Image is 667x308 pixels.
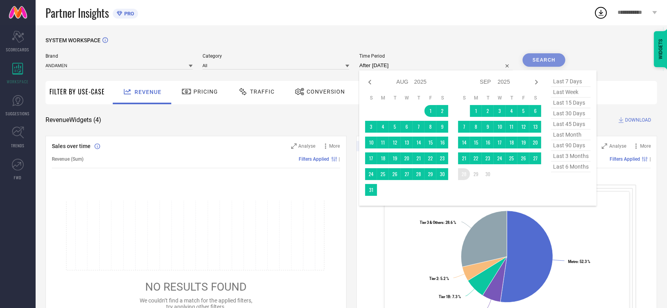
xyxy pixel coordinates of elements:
td: Sun Aug 03 2025 [365,121,377,133]
th: Tuesday [389,95,401,101]
td: Fri Sep 05 2025 [517,105,529,117]
td: Tue Sep 30 2025 [482,168,494,180]
td: Tue Sep 16 2025 [482,137,494,148]
td: Sun Sep 28 2025 [458,168,470,180]
td: Fri Sep 26 2025 [517,152,529,164]
svg: Zoom [602,143,607,149]
td: Mon Aug 11 2025 [377,137,389,148]
th: Tuesday [482,95,494,101]
span: Analyse [299,143,316,149]
td: Wed Aug 06 2025 [401,121,413,133]
span: More [330,143,340,149]
td: Wed Sep 17 2025 [494,137,506,148]
text: : 7.3 % [439,295,461,299]
span: Partner Insights [45,5,109,21]
td: Tue Aug 05 2025 [389,121,401,133]
tspan: Metro [568,259,577,264]
td: Tue Sep 02 2025 [482,105,494,117]
td: Thu Aug 28 2025 [413,168,424,180]
td: Mon Sep 01 2025 [470,105,482,117]
td: Sat Aug 16 2025 [436,137,448,148]
td: Fri Aug 22 2025 [424,152,436,164]
td: Sun Sep 07 2025 [458,121,470,133]
th: Friday [424,95,436,101]
span: Filters Applied [299,156,330,162]
td: Thu Sep 04 2025 [506,105,517,117]
span: PRO [122,11,134,17]
span: TRENDS [11,143,25,148]
td: Sun Aug 17 2025 [365,152,377,164]
td: Tue Sep 23 2025 [482,152,494,164]
span: SYSTEM WORKSPACE [45,37,100,43]
td: Mon Sep 22 2025 [470,152,482,164]
th: Sunday [458,95,470,101]
span: Brand [45,53,193,59]
td: Mon Sep 15 2025 [470,137,482,148]
span: last 3 months [551,151,591,162]
th: Friday [517,95,529,101]
th: Thursday [413,95,424,101]
th: Thursday [506,95,517,101]
div: Previous month [365,77,375,87]
td: Mon Aug 25 2025 [377,168,389,180]
span: WORKSPACE [7,79,29,85]
td: Thu Sep 18 2025 [506,137,517,148]
span: Traffic [250,88,275,95]
th: Sunday [365,95,377,101]
td: Sat Sep 13 2025 [529,121,541,133]
td: Wed Sep 24 2025 [494,152,506,164]
td: Tue Sep 09 2025 [482,121,494,133]
td: Sun Sep 21 2025 [458,152,470,164]
td: Sat Aug 30 2025 [436,168,448,180]
span: last 15 days [551,98,591,108]
td: Fri Aug 08 2025 [424,121,436,133]
th: Monday [470,95,482,101]
td: Tue Aug 19 2025 [389,152,401,164]
td: Fri Aug 01 2025 [424,105,436,117]
td: Sat Aug 23 2025 [436,152,448,164]
text: : 5.2 % [429,276,449,281]
span: | [650,156,651,162]
span: last month [551,130,591,140]
td: Fri Sep 19 2025 [517,137,529,148]
td: Wed Aug 20 2025 [401,152,413,164]
span: | [339,156,340,162]
input: Select time period [359,61,513,70]
span: Revenue (Sum) [52,156,83,162]
td: Mon Sep 29 2025 [470,168,482,180]
span: Revenue Widgets ( 4 ) [45,116,101,124]
td: Sun Aug 10 2025 [365,137,377,148]
td: Thu Sep 25 2025 [506,152,517,164]
td: Fri Sep 12 2025 [517,121,529,133]
span: Pricing [193,88,218,95]
td: Thu Aug 07 2025 [413,121,424,133]
td: Wed Aug 13 2025 [401,137,413,148]
td: Sat Sep 27 2025 [529,152,541,164]
td: Sun Sep 14 2025 [458,137,470,148]
span: last week [551,87,591,98]
span: Revenue [135,89,161,95]
td: Sat Sep 06 2025 [529,105,541,117]
tspan: Tier 1B [439,295,450,299]
td: Mon Sep 08 2025 [470,121,482,133]
td: Fri Aug 15 2025 [424,137,436,148]
td: Sat Aug 09 2025 [436,121,448,133]
span: last 90 days [551,140,591,151]
td: Tue Aug 26 2025 [389,168,401,180]
span: Category [203,53,350,59]
span: Time Period [359,53,513,59]
td: Sun Aug 31 2025 [365,184,377,196]
span: Sales over time [52,143,91,149]
td: Sat Aug 02 2025 [436,105,448,117]
div: Premium [356,141,386,153]
td: Sun Aug 24 2025 [365,168,377,180]
svg: Zoom [291,143,297,149]
text: : 28.6 % [419,220,456,225]
td: Wed Sep 10 2025 [494,121,506,133]
span: FWD [14,175,22,180]
span: SUGGESTIONS [6,111,30,116]
td: Tue Aug 12 2025 [389,137,401,148]
td: Mon Aug 18 2025 [377,152,389,164]
th: Saturday [529,95,541,101]
span: last 30 days [551,108,591,119]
